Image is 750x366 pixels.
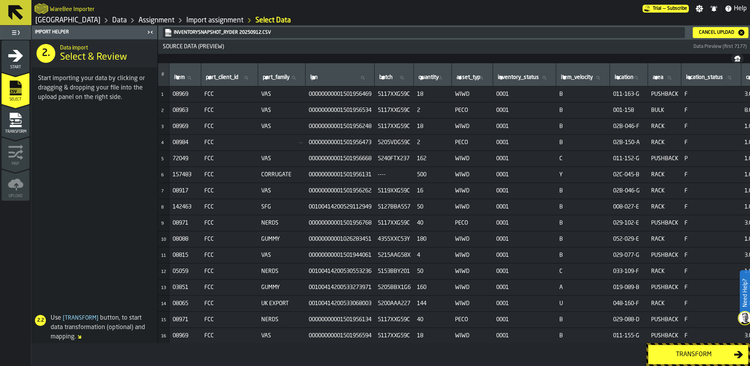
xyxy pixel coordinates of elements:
[613,268,645,274] span: 033-109-F
[643,5,689,13] a: link-to-/wh/i/b8e8645a-5c77-43f4-8135-27e3a4d97801/pricing/
[693,27,748,38] button: button-Cancel Upload
[138,16,175,25] a: link-to-/wh/i/b8e8645a-5c77-43f4-8135-27e3a4d97801/data/assignments/
[204,107,255,113] span: FCC
[496,188,553,194] span: 0001
[613,333,645,339] span: 011-155-G
[684,172,738,178] span: F
[261,268,302,274] span: NERDS
[378,107,411,113] span: 5117XXG59C
[496,172,553,178] span: 0001
[32,313,154,342] div: Use button, to start data transformation (optional) and mapping.
[309,317,371,323] span: 00000000001501956134
[496,91,553,97] span: 0001
[378,172,411,178] span: ----
[261,317,302,323] span: NERDS
[255,16,291,25] a: link-to-/wh/i/b8e8645a-5c77-43f4-8135-27e3a4d97801/import/assignment
[455,172,490,178] span: WIWD
[559,107,607,113] span: B
[32,39,157,68] div: title-Select & Review
[684,188,738,194] span: F
[161,109,164,113] span: 2
[731,54,744,63] button: button-
[496,123,553,130] span: 0001
[455,188,490,194] span: WIWD
[309,268,371,274] span: 00100414200530553236
[684,252,738,258] span: F
[419,74,439,81] span: label
[173,220,198,226] span: 08971
[161,254,166,258] span: 11
[613,317,645,323] span: 029-088-D
[2,97,29,102] span: Select
[204,284,255,291] span: FCC
[496,300,553,307] span: 0001
[651,252,678,258] span: PUSHBACK
[204,73,255,83] input: label
[2,40,29,72] li: menu Start
[559,236,607,242] span: B
[379,74,393,81] span: label
[161,157,164,161] span: 5
[35,16,100,25] a: link-to-/wh/i/b8e8645a-5c77-43f4-8135-27e3a4d97801
[613,172,645,178] span: 02C-045-B
[96,315,98,321] span: ]
[378,252,411,258] span: 5215AAG58X
[161,334,166,339] span: 16
[496,333,553,339] span: 0001
[161,125,164,129] span: 3
[160,44,692,50] span: Source Data (Preview)
[204,172,255,178] span: FCC
[651,317,678,323] span: PUSHBACK
[455,73,490,83] input: label
[204,204,255,210] span: FCC
[2,130,29,134] span: Transform
[32,26,157,39] header: Import Helper
[261,123,302,130] span: VAS
[613,123,645,130] span: 02B-046-F
[161,189,164,194] span: 7
[35,16,391,25] nav: Breadcrumb
[186,16,244,25] a: link-to-/wh/i/b8e8645a-5c77-43f4-8135-27e3a4d97801/import/assignment/
[417,139,449,146] span: 2
[173,252,198,258] span: 08815
[161,270,166,274] span: 12
[651,123,678,130] span: RACK
[496,236,553,242] span: 0001
[378,268,411,274] span: 5153BBY201
[38,74,151,102] div: Start importing your data by clicking or dragging & dropping your file into the upload panel on t...
[417,73,448,83] input: label
[651,236,678,242] span: RACK
[613,73,644,83] input: label
[651,139,678,146] span: RACK
[455,268,490,274] span: WIWD
[161,141,164,145] span: 4
[455,252,490,258] span: WIWD
[684,317,738,323] span: F
[692,5,706,13] label: button-toggle-Settings
[417,284,449,291] span: 160
[696,30,737,35] div: Cancel Upload
[261,333,302,339] span: VAS
[707,5,721,13] label: button-toggle-Notifications
[204,139,255,146] span: FCC
[309,73,371,83] input: label
[496,317,553,323] span: 0001
[684,123,738,130] span: F
[35,2,48,16] a: logo-header
[173,333,198,339] span: 08969
[378,91,411,97] span: 5117XXG59C
[455,91,490,97] span: WIWD
[50,5,95,13] h2: Sub Title
[63,315,65,321] span: [
[309,204,371,210] span: 00100414200529112949
[309,188,371,194] span: 00000000001501956262
[173,172,198,178] span: 157483
[204,188,255,194] span: FCC
[455,317,490,323] span: PECO
[457,74,481,81] span: label
[309,220,371,226] span: 00000000001501956768
[613,300,645,307] span: 048-160-F
[261,107,302,113] span: VAS
[309,107,371,113] span: 00000000001501956534
[684,91,738,97] span: F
